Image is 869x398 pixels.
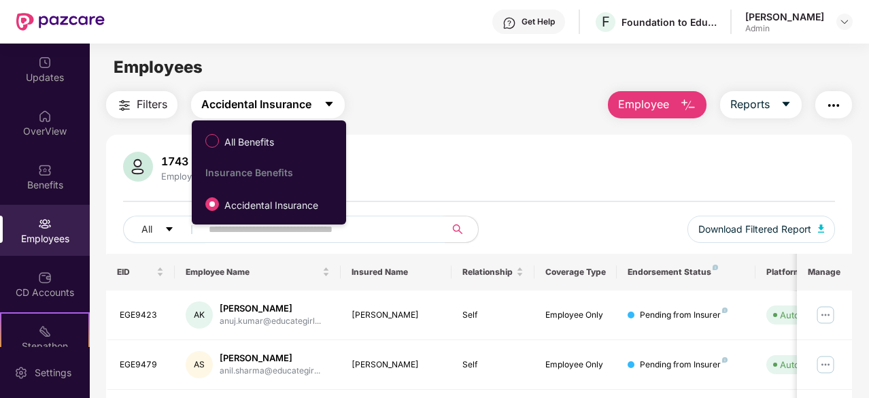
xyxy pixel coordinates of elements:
span: Accidental Insurance [219,198,324,213]
div: 1743 [158,154,210,168]
div: EGE9423 [120,309,165,322]
div: Platform Status [766,267,841,278]
img: svg+xml;base64,PHN2ZyBpZD0iVXBkYXRlZCIgeG1sbnM9Imh0dHA6Ly93d3cudzMub3JnLzIwMDAvc3ZnIiB3aWR0aD0iMj... [38,56,52,69]
img: svg+xml;base64,PHN2ZyBpZD0iRHJvcGRvd24tMzJ4MzIiIHhtbG5zPSJodHRwOi8vd3d3LnczLm9yZy8yMDAwL3N2ZyIgd2... [839,16,850,27]
div: Employee Only [545,309,607,322]
button: search [445,216,479,243]
span: Download Filtered Report [698,222,811,237]
span: caret-down [324,99,335,111]
img: svg+xml;base64,PHN2ZyBpZD0iSGVscC0zMngzMiIgeG1sbnM9Imh0dHA6Ly93d3cudzMub3JnLzIwMDAvc3ZnIiB3aWR0aD... [502,16,516,30]
div: Auto Verified [780,358,834,371]
img: svg+xml;base64,PHN2ZyB4bWxucz0iaHR0cDovL3d3dy53My5vcmcvMjAwMC9zdmciIHhtbG5zOnhsaW5rPSJodHRwOi8vd3... [818,225,825,233]
div: [PERSON_NAME] [352,359,441,371]
span: Relationship [462,267,513,278]
th: EID [106,254,175,291]
th: Relationship [451,254,534,291]
div: Foundation to Educate Girls Globally [621,16,717,29]
span: Filters [137,96,167,113]
img: svg+xml;base64,PHN2ZyBpZD0iSG9tZSIgeG1sbnM9Imh0dHA6Ly93d3cudzMub3JnLzIwMDAvc3ZnIiB3aWR0aD0iMjAiIG... [38,110,52,123]
span: search [445,224,471,235]
button: Filters [106,91,177,118]
img: svg+xml;base64,PHN2ZyB4bWxucz0iaHR0cDovL3d3dy53My5vcmcvMjAwMC9zdmciIHdpZHRoPSIyNCIgaGVpZ2h0PSIyNC... [116,97,133,114]
span: caret-down [165,225,174,235]
div: Self [462,309,524,322]
span: caret-down [781,99,791,111]
div: [PERSON_NAME] [352,309,441,322]
span: All [141,222,152,237]
div: [PERSON_NAME] [220,352,320,365]
th: Manage [797,254,852,291]
img: svg+xml;base64,PHN2ZyB4bWxucz0iaHR0cDovL3d3dy53My5vcmcvMjAwMC9zdmciIHdpZHRoPSI4IiBoZWlnaHQ9IjgiIH... [722,308,728,313]
img: svg+xml;base64,PHN2ZyB4bWxucz0iaHR0cDovL3d3dy53My5vcmcvMjAwMC9zdmciIHdpZHRoPSIyNCIgaGVpZ2h0PSIyNC... [825,97,842,114]
button: Allcaret-down [123,216,206,243]
img: svg+xml;base64,PHN2ZyBpZD0iQ0RfQWNjb3VudHMiIGRhdGEtbmFtZT0iQ0QgQWNjb3VudHMiIHhtbG5zPSJodHRwOi8vd3... [38,271,52,284]
div: Pending from Insurer [640,309,728,322]
th: Coverage Type [534,254,617,291]
button: Download Filtered Report [687,216,836,243]
span: EID [117,267,154,278]
div: Employee Only [545,359,607,371]
button: Accidental Insurancecaret-down [191,91,345,118]
img: svg+xml;base64,PHN2ZyBpZD0iQmVuZWZpdHMiIHhtbG5zPSJodHRwOi8vd3d3LnczLm9yZy8yMDAwL3N2ZyIgd2lkdGg9Ij... [38,163,52,177]
span: Reports [730,96,770,113]
div: Insurance Benefits [205,167,343,178]
img: svg+xml;base64,PHN2ZyB4bWxucz0iaHR0cDovL3d3dy53My5vcmcvMjAwMC9zdmciIHhtbG5zOnhsaW5rPSJodHRwOi8vd3... [123,152,153,182]
div: [PERSON_NAME] [745,10,824,23]
span: All Benefits [219,135,279,150]
img: manageButton [815,354,836,376]
div: EGE9479 [120,359,165,371]
span: F [602,14,610,30]
div: Admin [745,23,824,34]
span: Employees [114,57,203,77]
button: Employee [608,91,706,118]
img: New Pazcare Logo [16,13,105,31]
div: Pending from Insurer [640,359,728,371]
div: Stepathon [1,339,88,353]
img: svg+xml;base64,PHN2ZyB4bWxucz0iaHR0cDovL3d3dy53My5vcmcvMjAwMC9zdmciIHdpZHRoPSI4IiBoZWlnaHQ9IjgiIH... [722,357,728,363]
button: Reportscaret-down [720,91,802,118]
div: Settings [31,366,75,380]
div: AS [186,351,213,378]
div: anil.sharma@educategir... [220,365,320,378]
img: svg+xml;base64,PHN2ZyB4bWxucz0iaHR0cDovL3d3dy53My5vcmcvMjAwMC9zdmciIHhtbG5zOnhsaW5rPSJodHRwOi8vd3... [680,97,696,114]
th: Employee Name [175,254,341,291]
th: Insured Name [341,254,451,291]
div: Endorsement Status [628,267,744,278]
span: Employee Name [186,267,320,278]
img: svg+xml;base64,PHN2ZyB4bWxucz0iaHR0cDovL3d3dy53My5vcmcvMjAwMC9zdmciIHdpZHRoPSI4IiBoZWlnaHQ9IjgiIH... [713,265,718,270]
img: manageButton [815,304,836,326]
img: svg+xml;base64,PHN2ZyBpZD0iRW1wbG95ZWVzIiB4bWxucz0iaHR0cDovL3d3dy53My5vcmcvMjAwMC9zdmciIHdpZHRoPS... [38,217,52,231]
div: AK [186,301,213,329]
div: [PERSON_NAME] [220,302,321,315]
img: svg+xml;base64,PHN2ZyB4bWxucz0iaHR0cDovL3d3dy53My5vcmcvMjAwMC9zdmciIHdpZHRoPSIyMSIgaGVpZ2h0PSIyMC... [38,325,52,338]
img: svg+xml;base64,PHN2ZyBpZD0iU2V0dGluZy0yMHgyMCIgeG1sbnM9Imh0dHA6Ly93d3cudzMub3JnLzIwMDAvc3ZnIiB3aW... [14,366,28,380]
span: Accidental Insurance [201,96,311,113]
span: Employee [618,96,669,113]
div: anuj.kumar@educategirl... [220,315,321,328]
div: Employees [158,171,210,182]
div: Get Help [522,16,555,27]
div: Auto Verified [780,308,834,322]
div: Self [462,359,524,371]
